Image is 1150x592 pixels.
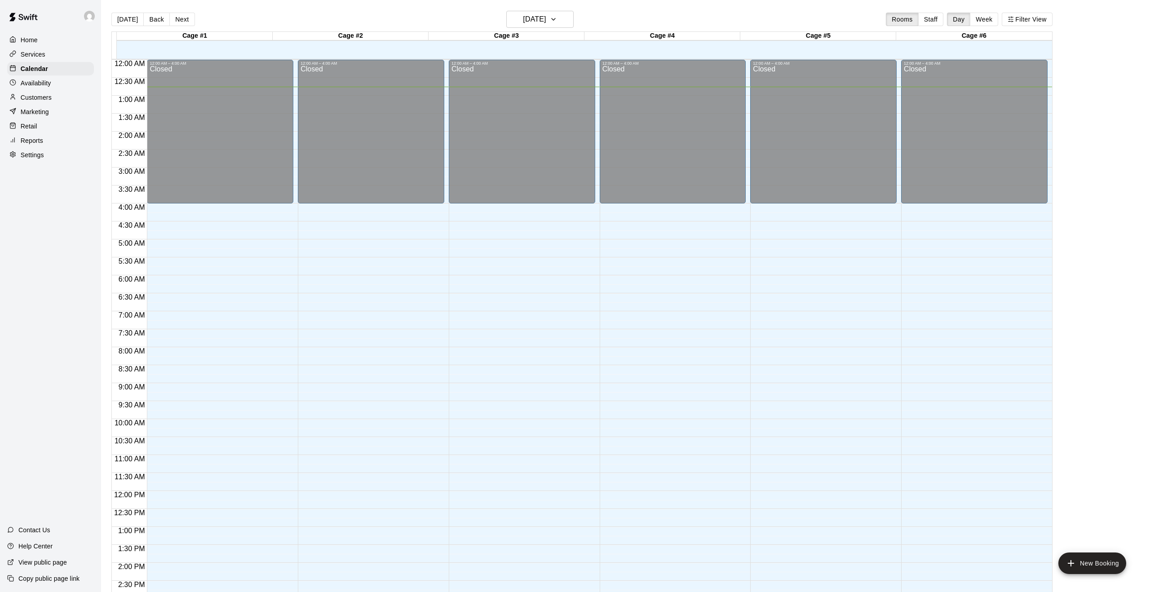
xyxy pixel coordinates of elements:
[21,107,49,116] p: Marketing
[449,60,595,203] div: 12:00 AM – 4:00 AM: Closed
[1058,552,1126,574] button: add
[21,93,52,102] p: Customers
[82,7,101,25] div: Eve Gaw
[116,257,147,265] span: 5:30 AM
[116,239,147,247] span: 5:00 AM
[7,62,94,75] a: Calendar
[7,148,94,162] a: Settings
[7,33,94,47] a: Home
[169,13,195,26] button: Next
[116,221,147,229] span: 4:30 AM
[112,60,147,67] span: 12:00 AM
[301,61,442,66] div: 12:00 AM – 4:00 AM
[147,60,293,203] div: 12:00 AM – 4:00 AM: Closed
[602,61,743,66] div: 12:00 AM – 4:00 AM
[7,76,94,90] a: Availability
[753,61,894,66] div: 12:00 AM – 4:00 AM
[947,13,970,26] button: Day
[918,13,944,26] button: Staff
[116,347,147,355] span: 8:00 AM
[451,66,593,207] div: Closed
[116,527,147,535] span: 1:00 PM
[602,66,743,207] div: Closed
[298,60,444,203] div: 12:00 AM – 4:00 AM: Closed
[116,186,147,193] span: 3:30 AM
[904,61,1045,66] div: 12:00 AM – 4:00 AM
[584,32,740,40] div: Cage #4
[150,66,291,207] div: Closed
[112,509,147,517] span: 12:30 PM
[970,13,998,26] button: Week
[523,13,546,26] h6: [DATE]
[21,64,48,73] p: Calendar
[7,105,94,119] a: Marketing
[116,150,147,157] span: 2:30 AM
[116,329,147,337] span: 7:30 AM
[116,168,147,175] span: 3:00 AM
[301,66,442,207] div: Closed
[18,558,67,567] p: View public page
[21,50,45,59] p: Services
[886,13,918,26] button: Rooms
[21,150,44,159] p: Settings
[18,574,80,583] p: Copy public page link
[116,383,147,391] span: 9:00 AM
[7,91,94,104] a: Customers
[116,365,147,373] span: 8:30 AM
[116,114,147,121] span: 1:30 AM
[753,66,894,207] div: Closed
[143,13,170,26] button: Back
[112,491,147,499] span: 12:00 PM
[111,13,144,26] button: [DATE]
[112,78,147,85] span: 12:30 AM
[21,122,37,131] p: Retail
[750,60,897,203] div: 12:00 AM – 4:00 AM: Closed
[116,275,147,283] span: 6:00 AM
[18,526,50,535] p: Contact Us
[116,563,147,570] span: 2:00 PM
[273,32,429,40] div: Cage #2
[740,32,896,40] div: Cage #5
[116,96,147,103] span: 1:00 AM
[116,545,147,552] span: 1:30 PM
[150,61,291,66] div: 12:00 AM – 4:00 AM
[84,11,95,22] img: Eve Gaw
[112,473,147,481] span: 11:30 AM
[21,136,43,145] p: Reports
[116,203,147,211] span: 4:00 AM
[21,35,38,44] p: Home
[7,119,94,133] a: Retail
[112,419,147,427] span: 10:00 AM
[116,132,147,139] span: 2:00 AM
[1002,13,1052,26] button: Filter View
[116,311,147,319] span: 7:00 AM
[896,32,1052,40] div: Cage #6
[112,437,147,445] span: 10:30 AM
[506,11,574,28] button: [DATE]
[429,32,584,40] div: Cage #3
[904,66,1045,207] div: Closed
[7,48,94,61] a: Services
[116,581,147,588] span: 2:30 PM
[18,542,53,551] p: Help Center
[112,455,147,463] span: 11:00 AM
[21,79,51,88] p: Availability
[116,401,147,409] span: 9:30 AM
[600,60,746,203] div: 12:00 AM – 4:00 AM: Closed
[901,60,1048,203] div: 12:00 AM – 4:00 AM: Closed
[116,293,147,301] span: 6:30 AM
[451,61,593,66] div: 12:00 AM – 4:00 AM
[7,134,94,147] a: Reports
[117,32,273,40] div: Cage #1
